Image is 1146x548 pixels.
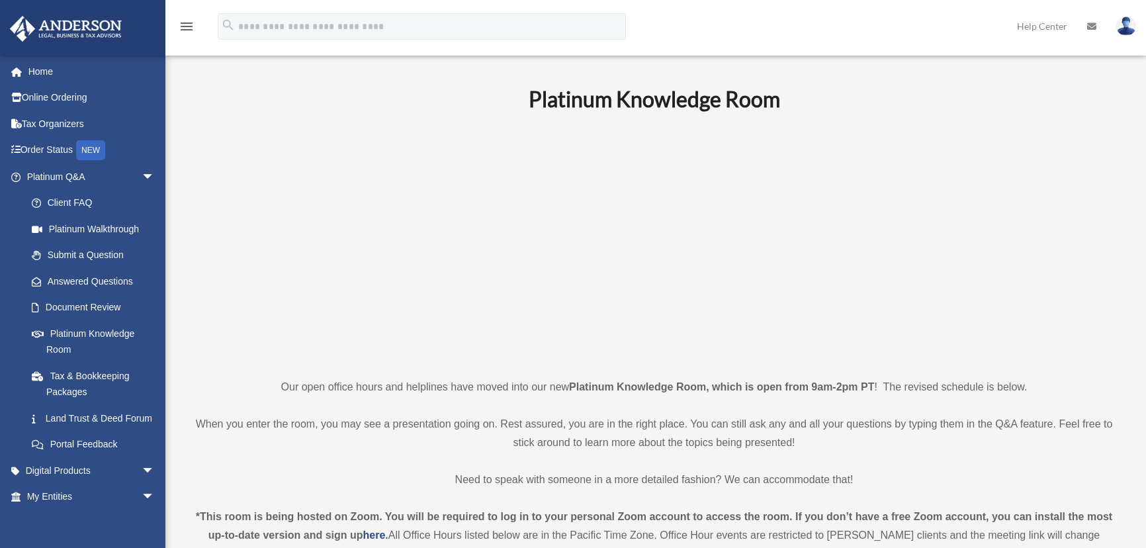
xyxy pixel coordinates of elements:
i: menu [179,19,195,34]
strong: . [385,529,388,541]
img: Anderson Advisors Platinum Portal [6,16,126,42]
a: menu [179,23,195,34]
p: Our open office hours and helplines have moved into our new ! The revised schedule is below. [189,378,1120,396]
p: Need to speak with someone in a more detailed fashion? We can accommodate that! [189,471,1120,489]
a: Client FAQ [19,190,175,216]
b: Platinum Knowledge Room [529,86,780,112]
a: here [363,529,386,541]
i: search [221,18,236,32]
span: arrow_drop_down [142,484,168,511]
a: Home [9,58,175,85]
span: arrow_drop_down [142,457,168,484]
p: When you enter the room, you may see a presentation going on. Rest assured, you are in the right ... [189,415,1120,452]
strong: *This room is being hosted on Zoom. You will be required to log in to your personal Zoom account ... [196,511,1112,541]
a: Tax & Bookkeeping Packages [19,363,175,405]
a: My Entitiesarrow_drop_down [9,484,175,510]
a: Document Review [19,295,175,321]
img: User Pic [1116,17,1136,36]
a: Tax Organizers [9,111,175,137]
div: NEW [76,140,105,160]
a: Answered Questions [19,268,175,295]
a: Digital Productsarrow_drop_down [9,457,175,484]
strong: Platinum Knowledge Room, which is open from 9am-2pm PT [569,381,874,392]
a: Platinum Knowledge Room [19,320,168,363]
iframe: 231110_Toby_KnowledgeRoom [456,130,853,353]
span: arrow_drop_down [142,163,168,191]
a: Submit a Question [19,242,175,269]
a: Platinum Walkthrough [19,216,175,242]
a: Land Trust & Deed Forum [19,405,175,432]
a: Portal Feedback [19,432,175,458]
a: Online Ordering [9,85,175,111]
a: Platinum Q&Aarrow_drop_down [9,163,175,190]
a: Order StatusNEW [9,137,175,164]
